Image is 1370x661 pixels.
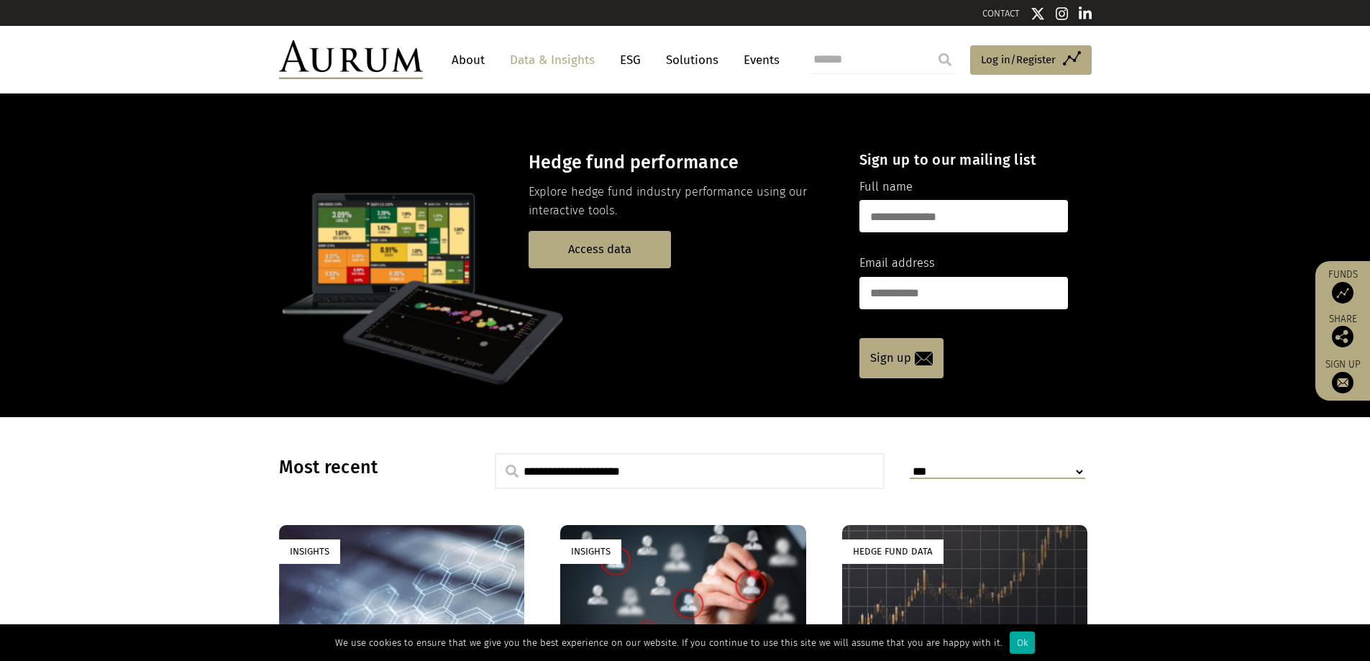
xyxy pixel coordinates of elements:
a: CONTACT [982,8,1020,19]
label: Full name [859,178,913,196]
h3: Most recent [279,457,459,478]
a: Sign up [859,338,944,378]
div: Ok [1010,632,1035,654]
img: Share this post [1332,326,1353,347]
div: Insights [560,539,621,563]
img: Sign up to our newsletter [1332,372,1353,393]
a: Access data [529,231,671,268]
p: Explore hedge fund industry performance using our interactive tools. [529,183,834,221]
a: Solutions [659,47,726,73]
img: Linkedin icon [1079,6,1092,21]
div: Share [1323,314,1363,347]
a: Events [736,47,780,73]
img: Aurum [279,40,423,79]
img: search.svg [506,465,519,478]
input: Submit [931,45,959,74]
span: Log in/Register [981,51,1056,68]
div: Insights [279,539,340,563]
h4: Sign up to our mailing list [859,151,1068,168]
div: Hedge Fund Data [842,539,944,563]
img: Access Funds [1332,282,1353,304]
h3: Hedge fund performance [529,152,834,173]
a: Funds [1323,268,1363,304]
a: Log in/Register [970,45,1092,76]
img: Twitter icon [1031,6,1045,21]
a: Data & Insights [503,47,602,73]
a: ESG [613,47,648,73]
label: Email address [859,254,935,273]
a: About [444,47,492,73]
img: Instagram icon [1056,6,1069,21]
img: email-icon [915,352,933,365]
a: Sign up [1323,358,1363,393]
